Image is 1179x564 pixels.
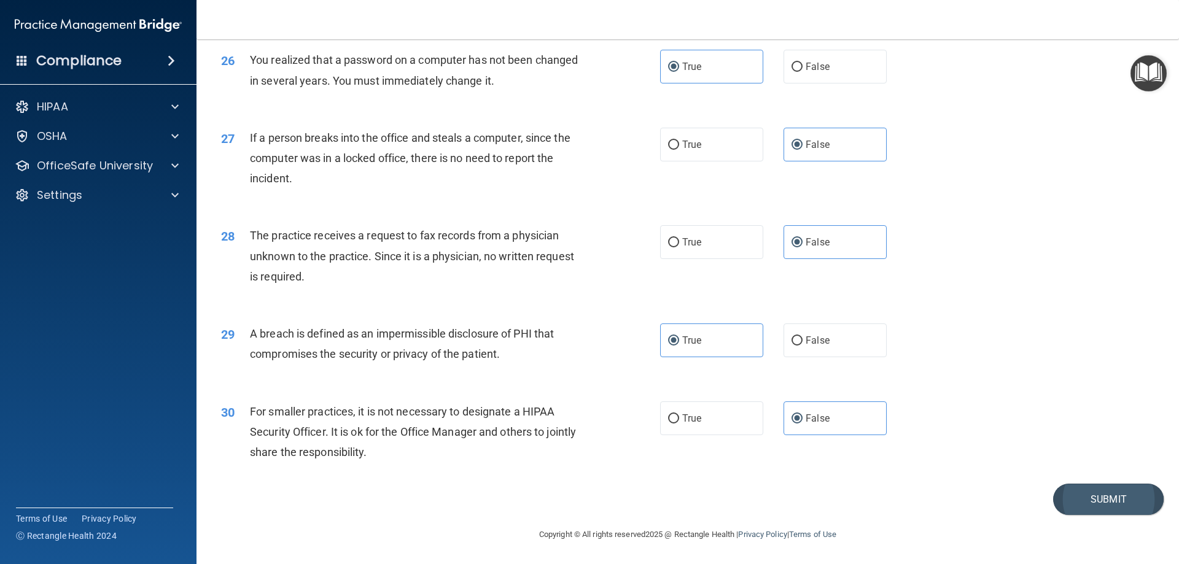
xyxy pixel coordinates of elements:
a: OSHA [15,129,179,144]
p: OfficeSafe University [37,158,153,173]
input: True [668,336,679,346]
a: Privacy Policy [738,530,787,539]
input: True [668,63,679,72]
input: False [792,141,803,150]
span: 26 [221,53,235,68]
span: True [682,61,701,72]
span: For smaller practices, it is not necessary to designate a HIPAA Security Officer. It is ok for th... [250,405,576,458]
input: False [792,238,803,247]
span: 30 [221,405,235,420]
span: False [806,334,830,346]
span: True [682,334,701,346]
span: False [806,61,830,72]
span: You realized that a password on a computer has not been changed in several years. You must immedi... [250,53,578,87]
button: Submit [1053,484,1164,515]
a: Terms of Use [16,512,67,525]
span: Ⓒ Rectangle Health 2024 [16,530,117,542]
span: False [806,236,830,248]
img: PMB logo [15,13,182,37]
input: False [792,414,803,423]
span: The practice receives a request to fax records from a physician unknown to the practice. Since it... [250,229,574,282]
a: Privacy Policy [82,512,137,525]
input: False [792,336,803,346]
input: True [668,414,679,423]
a: OfficeSafe University [15,158,179,173]
input: True [668,238,679,247]
span: 27 [221,131,235,146]
a: Settings [15,188,179,203]
span: False [806,412,830,424]
span: True [682,236,701,248]
p: HIPAA [37,99,68,114]
span: 28 [221,229,235,244]
span: 29 [221,327,235,342]
span: A breach is defined as an impermissible disclosure of PHI that compromises the security or privac... [250,327,554,360]
div: Copyright © All rights reserved 2025 @ Rectangle Health | | [464,515,912,554]
input: True [668,141,679,150]
a: HIPAA [15,99,179,114]
span: False [806,139,830,150]
a: Terms of Use [789,530,836,539]
input: False [792,63,803,72]
button: Open Resource Center [1130,55,1167,91]
span: True [682,139,701,150]
p: Settings [37,188,82,203]
span: If a person breaks into the office and steals a computer, since the computer was in a locked offi... [250,131,570,185]
span: True [682,412,701,424]
h4: Compliance [36,52,122,69]
p: OSHA [37,129,68,144]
